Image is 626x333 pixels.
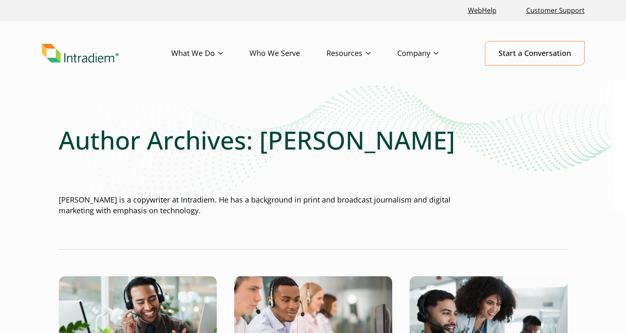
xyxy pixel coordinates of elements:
a: Start a Conversation [485,41,585,65]
a: Customer Support [523,2,588,19]
p: [PERSON_NAME] is a copywriter at Intradiem. He has a background in print and broadcast journalism... [59,195,456,216]
a: What We Do [171,41,249,65]
a: Company [397,41,465,65]
img: Intradiem [42,44,119,63]
h1: Author Archives: [PERSON_NAME] [59,125,568,155]
a: Link opens in a new window [465,2,500,19]
a: Resources [326,41,397,65]
a: Who We Serve [249,41,326,65]
a: Link to homepage of Intradiem [42,44,171,63]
